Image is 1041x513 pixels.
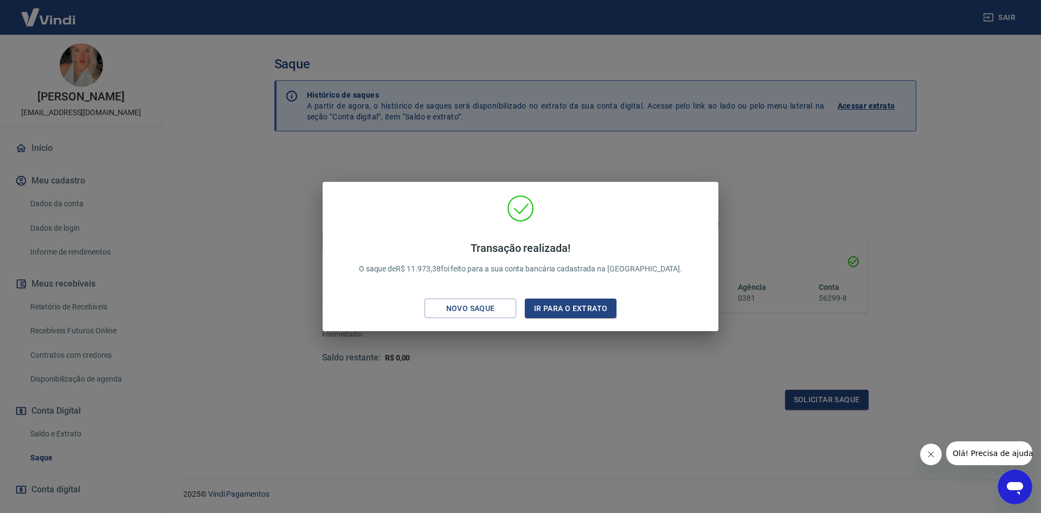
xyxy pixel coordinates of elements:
[525,299,616,319] button: Ir para o extrato
[998,470,1032,504] iframe: Botão para abrir a janela de mensagens
[359,242,683,255] h4: Transação realizada!
[359,242,683,275] p: O saque de R$ 11.973,38 foi feito para a sua conta bancária cadastrada na [GEOGRAPHIC_DATA].
[425,299,516,319] button: Novo saque
[7,8,91,16] span: Olá! Precisa de ajuda?
[946,441,1032,465] iframe: Mensagem da empresa
[920,444,942,465] iframe: Fechar mensagem
[433,302,508,315] div: Novo saque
